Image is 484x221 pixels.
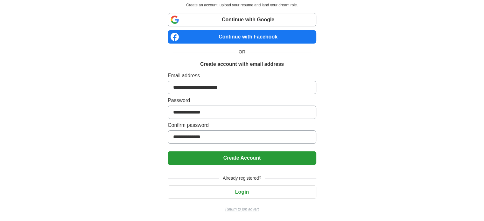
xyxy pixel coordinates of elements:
[219,175,265,182] span: Already registered?
[168,97,316,104] label: Password
[168,185,316,199] button: Login
[168,72,316,79] label: Email address
[169,2,315,8] p: Create an account, upload your resume and land your dream role.
[235,49,249,55] span: OR
[168,189,316,195] a: Login
[168,121,316,129] label: Confirm password
[200,60,284,68] h1: Create account with email address
[168,13,316,26] a: Continue with Google
[168,206,316,212] a: Return to job advert
[168,151,316,165] button: Create Account
[168,30,316,44] a: Continue with Facebook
